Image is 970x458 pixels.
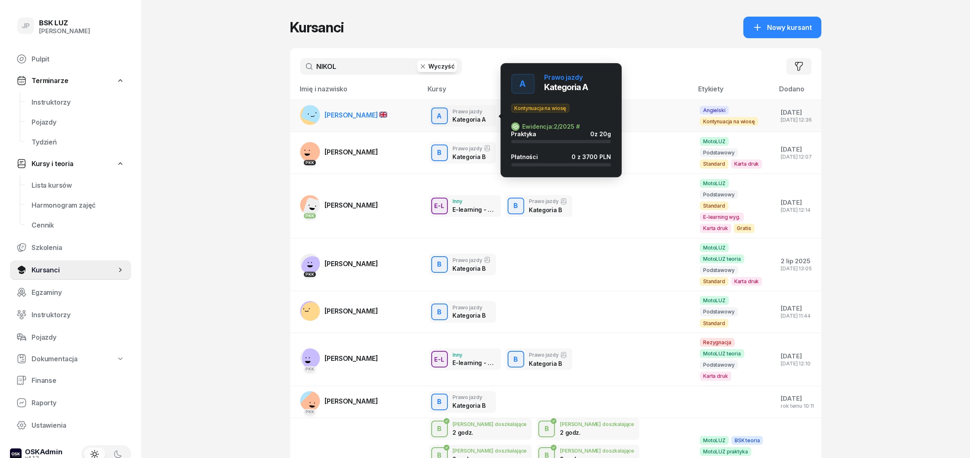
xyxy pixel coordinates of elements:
a: Szkolenia [10,238,131,257]
span: [PERSON_NAME] [325,201,378,209]
div: Prawo jazdy [453,305,486,310]
span: MotoLUZ [700,243,729,252]
span: Kontynuacja na wiosę [511,104,570,113]
span: E-learning wyg. [700,213,744,221]
div: Prawo jazdy [453,109,486,114]
div: Kategoria A [545,81,588,94]
div: Inny [453,198,496,204]
div: B [510,200,521,211]
span: Standard [700,277,728,286]
span: Karta druk [700,372,731,380]
button: B [508,198,524,214]
a: Raporty [10,393,131,413]
a: PKK[PERSON_NAME] [300,195,378,215]
div: [DATE] [781,199,815,206]
button: E-L [431,351,448,367]
span: Cennik [32,221,125,229]
th: Kursy [423,85,694,100]
span: Standard [700,319,728,328]
th: Dodano [775,85,821,100]
span: Gratis [734,224,755,233]
a: Ustawienia [10,415,131,435]
span: [PERSON_NAME] [325,397,378,405]
span: MotoLUZ [700,296,729,305]
span: MotoLUZ [700,137,729,146]
div: Prawo jazdy [529,352,567,358]
div: Prawo jazdy [529,198,567,205]
div: Prawo jazdy [453,257,491,263]
span: Praktyka [511,130,537,137]
a: Instruktorzy [25,92,131,112]
span: Kontynuacja na wiosę [700,117,758,126]
a: Pojazdy [25,112,131,132]
div: 0 z 20g [590,130,611,137]
a: Tydzień [25,132,131,152]
button: B [431,394,448,410]
a: [PERSON_NAME] [300,301,378,321]
button: B [431,421,448,437]
div: PKK [304,409,316,414]
button: B [508,351,524,367]
span: JP [22,22,30,29]
div: Kategoria B [453,153,491,160]
span: Nowy kursant [767,24,812,32]
div: [DATE] [781,109,815,116]
span: Instruktorzy [32,311,125,319]
span: MotoLUZ praktyka [700,447,751,456]
span: Standard [700,201,728,210]
div: [DATE] [781,146,815,153]
div: Kategoria B [453,402,486,409]
span: Instruktorzy [32,98,125,106]
div: 2 lip 2025 [781,257,815,265]
span: Podstawowy [700,360,738,369]
div: [PERSON_NAME] doszkalające [453,448,527,453]
a: [PERSON_NAME] [300,105,388,125]
span: Tydzień [32,138,125,146]
span: [PERSON_NAME] [325,111,388,119]
button: E-L [431,198,448,214]
a: PKK[PERSON_NAME] [300,391,378,411]
span: Pojazdy [32,333,125,341]
div: E-L [431,354,448,365]
div: Inny [453,352,496,358]
button: B [431,304,448,320]
div: [DATE] 12:07 [781,154,815,159]
th: Imię i nazwisko [290,85,423,100]
button: B [431,145,448,161]
div: Prawo jazdy [545,74,583,81]
a: Finanse [10,370,131,390]
div: [DATE] [781,395,815,402]
span: Karta druk [731,277,762,286]
div: B [434,147,445,158]
div: B [434,423,445,434]
span: Kursy i teoria [32,160,73,168]
button: A [511,74,535,94]
div: Prawo jazdy [453,394,486,400]
div: [DATE] 12:36 [781,117,815,122]
span: Podstawowy [700,307,738,316]
div: Kategoria B [453,265,491,272]
button: Nowy kursant [743,17,821,38]
th: Etykiety [693,85,774,100]
div: Kategoria A [453,116,486,123]
span: Rezygnacja [700,338,734,347]
span: MotoLUZ teoria [700,349,744,358]
span: Szkolenia [32,244,125,252]
span: [PERSON_NAME] [325,148,378,156]
div: B [510,354,521,365]
div: B [434,259,445,270]
a: Dokumentacja [10,350,131,368]
div: E-L [431,201,448,211]
button: A [431,108,448,124]
div: [PERSON_NAME] doszkalające [560,448,634,453]
a: Kursanci [10,260,131,280]
div: PKK [304,213,316,218]
span: MotoLUZ [700,436,729,445]
span: Kursanci [32,266,116,274]
span: Angielski [700,106,729,115]
a: PKK[PERSON_NAME] [300,254,378,274]
a: Instruktorzy [10,305,131,325]
div: E-learning - 90 dni [453,206,496,213]
div: 2 godz. [560,429,603,436]
div: Ewidencja: [523,123,580,130]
